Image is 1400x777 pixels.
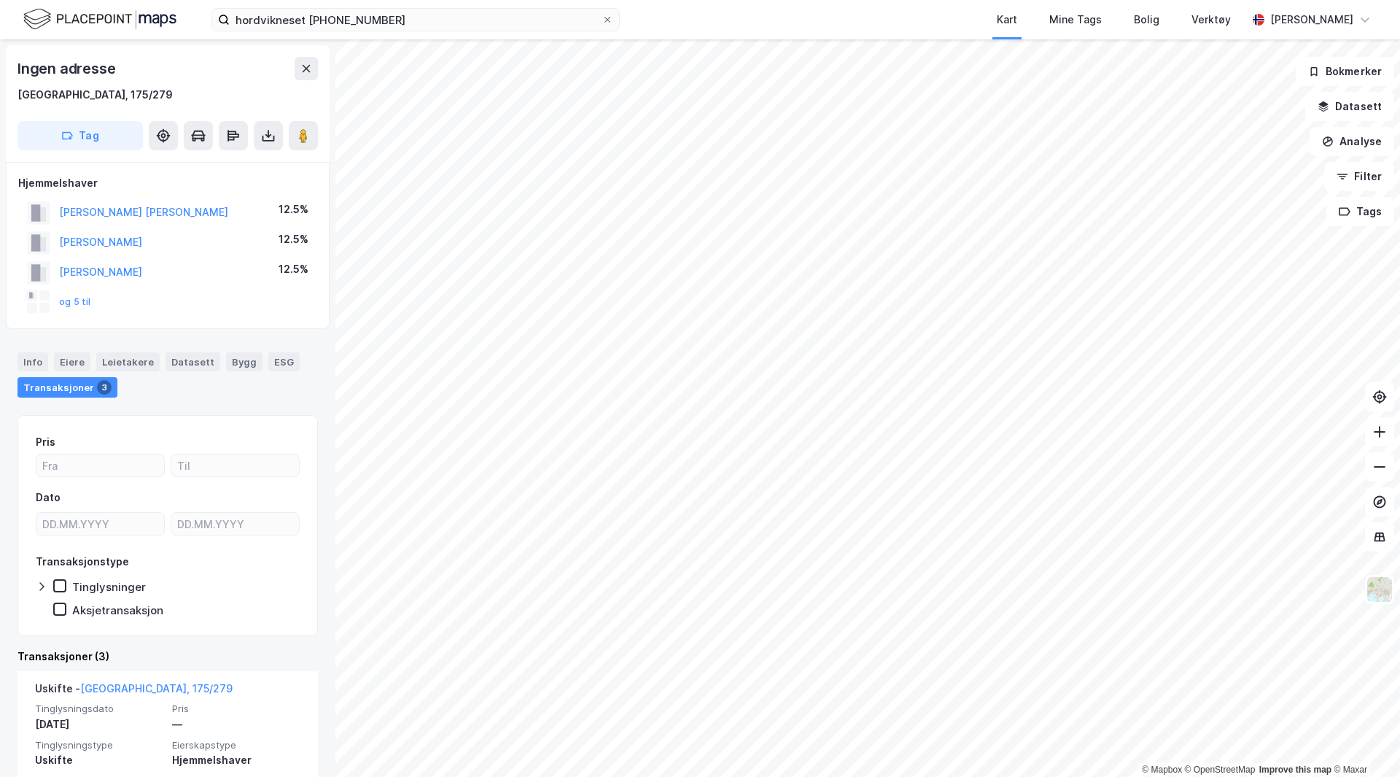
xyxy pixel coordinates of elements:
[172,703,300,715] span: Pris
[279,231,308,248] div: 12.5%
[54,352,90,371] div: Eiere
[1310,127,1394,156] button: Analyse
[1296,57,1394,86] button: Bokmerker
[97,380,112,395] div: 3
[72,603,163,617] div: Aksjetransaksjon
[17,121,143,150] button: Tag
[23,7,176,32] img: logo.f888ab2527a4732fd821a326f86c7f29.svg
[1327,707,1400,777] iframe: Chat Widget
[1191,11,1231,28] div: Verktøy
[1185,765,1256,775] a: OpenStreetMap
[72,580,146,594] div: Tinglysninger
[172,716,300,733] div: —
[171,455,299,476] input: Til
[226,352,262,371] div: Bygg
[17,86,173,104] div: [GEOGRAPHIC_DATA], 175/279
[172,739,300,751] span: Eierskapstype
[1270,11,1353,28] div: [PERSON_NAME]
[35,739,163,751] span: Tinglysningstype
[279,201,308,218] div: 12.5%
[1049,11,1102,28] div: Mine Tags
[36,553,129,571] div: Transaksjonstype
[17,57,118,80] div: Ingen adresse
[17,648,318,665] div: Transaksjoner (3)
[1327,707,1400,777] div: Kontrollprogram for chat
[997,11,1017,28] div: Kart
[1134,11,1159,28] div: Bolig
[1142,765,1182,775] a: Mapbox
[35,680,233,703] div: Uskifte -
[1324,162,1394,191] button: Filter
[18,174,317,192] div: Hjemmelshaver
[268,352,300,371] div: ESG
[36,455,164,476] input: Fra
[35,716,163,733] div: [DATE]
[172,751,300,769] div: Hjemmelshaver
[1366,576,1393,603] img: Z
[36,489,61,506] div: Dato
[36,433,55,451] div: Pris
[1259,765,1331,775] a: Improve this map
[171,513,299,535] input: DD.MM.YYYY
[35,703,163,715] span: Tinglysningsdato
[17,352,48,371] div: Info
[1305,92,1394,121] button: Datasett
[1326,197,1394,226] button: Tags
[35,751,163,769] div: Uskifte
[279,260,308,278] div: 12.5%
[166,352,220,371] div: Datasett
[230,9,602,31] input: Søk på adresse, matrikkel, gårdeiere, leietakere eller personer
[36,513,164,535] input: DD.MM.YYYY
[80,682,233,695] a: [GEOGRAPHIC_DATA], 175/279
[17,377,117,398] div: Transaksjoner
[96,352,160,371] div: Leietakere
